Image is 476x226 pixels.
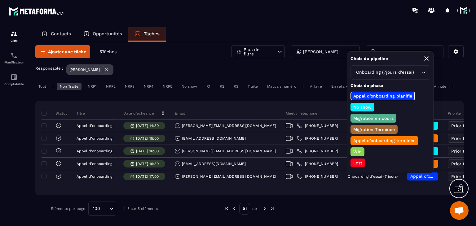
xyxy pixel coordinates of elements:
span: | [294,162,295,166]
p: de 1 [252,206,260,211]
span: Priorité [451,123,467,128]
p: Appel d'onboarding [77,149,112,153]
a: accountantaccountantComptabilité [2,69,26,90]
a: [PHONE_NUMBER] [297,161,338,166]
a: Tâches [128,27,166,42]
div: En retard [328,83,352,90]
p: Win [352,149,363,155]
div: À faire [307,83,325,90]
p: Appel d’onboarding terminée [352,137,416,144]
img: formation [10,30,18,37]
span: Priorité [451,136,467,141]
p: Contacts [51,31,71,37]
div: NRP3 [122,83,138,90]
span: Priorité [451,149,467,154]
a: Contacts [35,27,77,42]
img: logo [9,6,64,17]
div: Search for option [350,65,430,80]
p: | [302,84,304,89]
div: R1 [203,83,214,90]
p: Appel d'onboarding [77,136,112,141]
span: Onboarding (7jours d'essai) [355,69,415,76]
div: Traité [245,83,261,90]
p: Planificateur [2,61,26,64]
p: [DATE] 17:00 [136,174,159,179]
p: Comptabilité [2,82,26,86]
a: [PHONE_NUMBER] [297,149,338,154]
div: Non Traité [57,83,82,90]
span: Tâches [102,49,117,54]
div: NRP5 [160,83,175,90]
img: accountant [10,73,18,81]
p: Migration Terminée [352,126,396,133]
p: CRM [2,39,26,42]
div: Mauvais numéro [264,83,299,90]
p: Date d’échéance [123,111,154,116]
a: Opportunités [77,27,128,42]
span: | [294,174,295,179]
img: prev [231,206,237,211]
p: Meet / Téléphone [286,111,317,116]
p: Tâches [144,31,160,37]
p: Lost [352,160,363,166]
p: [PERSON_NAME] [69,67,100,72]
a: formationformationCRM [2,25,26,47]
p: [DATE] 15:00 [136,136,159,141]
a: [PHONE_NUMBER] [297,123,338,128]
p: No show [352,104,372,110]
p: Éléments par page [51,206,85,211]
p: Statut [43,111,67,116]
p: Priorité [448,111,461,116]
div: Search for option [88,202,116,216]
span: Appel d’onboarding planifié [410,174,469,179]
p: [DATE] 14:30 [136,124,159,128]
img: next [270,206,275,211]
div: Tout [35,83,49,90]
div: NRP4 [141,83,156,90]
div: NRP2 [103,83,119,90]
p: [DATE] 16:30 [136,162,159,166]
span: Ajouter une tâche [48,49,86,55]
p: Responsable : [35,66,63,71]
p: Choix de phase [350,83,430,89]
div: R3 [231,83,241,90]
div: Ouvrir le chat [450,201,469,220]
p: 5 [99,49,117,55]
p: Appel d'onboarding [77,174,112,179]
span: Priorité [451,161,467,166]
input: Search for option [102,205,108,212]
span: | [294,136,295,141]
p: Titre [77,111,85,116]
p: Appel d'onboarding [77,162,112,166]
a: [PHONE_NUMBER] [297,174,338,179]
span: | [294,124,295,128]
p: Migration en cours [352,115,394,121]
span: 100 [91,205,102,212]
p: 01 [239,203,250,215]
p: [PERSON_NAME] [303,50,338,54]
div: Annulé [431,83,449,90]
a: [PHONE_NUMBER] [297,136,338,141]
p: Choix du pipeline [350,56,388,62]
p: | [452,84,454,89]
span: | [294,149,295,154]
p: Appel d'onboarding [77,124,112,128]
input: Search for option [415,69,420,76]
p: Email [175,111,185,116]
button: Ajouter une tâche [35,45,90,58]
div: R2 [217,83,227,90]
img: prev [224,206,229,211]
p: Opportunités [93,31,122,37]
p: [DATE] 16:00 [136,149,159,153]
img: scheduler [10,52,18,59]
a: schedulerschedulerPlanificateur [2,47,26,69]
p: | [52,84,54,89]
p: Onboarding d'essai (7 jours) [348,174,398,179]
p: Plus de filtre [244,47,271,56]
img: next [262,206,267,211]
p: Appel d’onboarding planifié [352,93,413,99]
p: 1-5 sur 5 éléments [124,206,158,211]
div: No show [178,83,200,90]
span: Priorité [451,174,467,179]
div: NRP1 [85,83,100,90]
